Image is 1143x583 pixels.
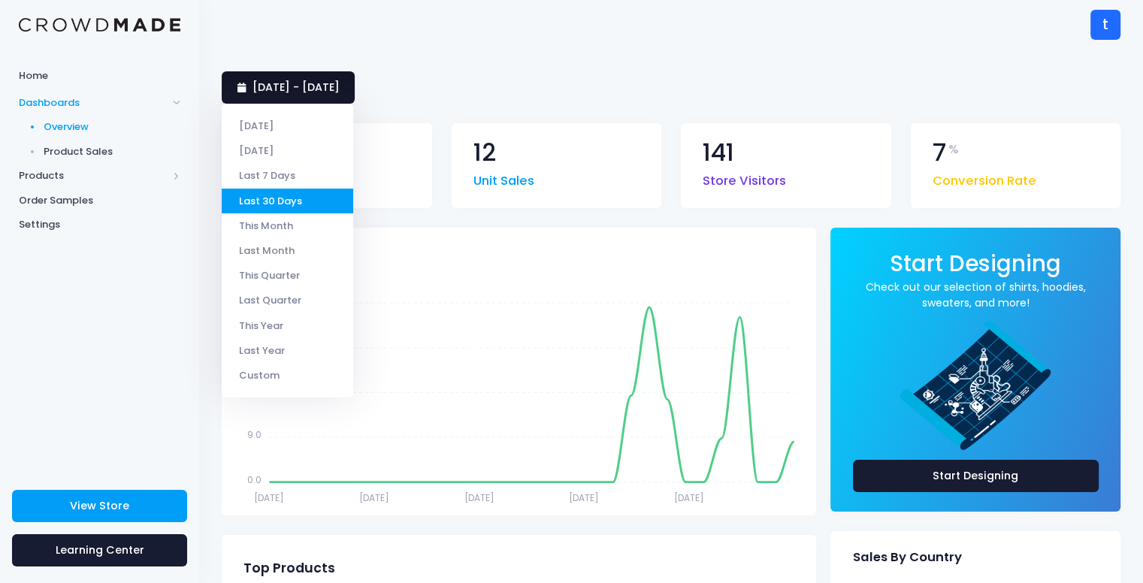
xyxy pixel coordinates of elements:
span: Overview [44,119,181,134]
div: t [1090,10,1120,40]
span: Product Sales [44,144,181,159]
a: Check out our selection of shirts, hoodies, sweaters, and more! [853,279,1099,311]
a: [DATE] - [DATE] [222,71,355,104]
tspan: [DATE] [569,491,599,503]
span: View Store [70,498,129,513]
span: Start Designing [890,248,1061,279]
span: [DATE] - [DATE] [252,80,340,95]
li: This Year [222,313,353,337]
span: Dashboards [19,95,168,110]
li: This Quarter [222,263,353,288]
span: Sales By Country [853,550,962,565]
li: Custom [222,363,353,388]
span: Order Samples [19,193,180,208]
span: Home [19,68,180,83]
span: Unit Sales [473,165,534,191]
li: Last 7 Days [222,163,353,188]
li: Last Year [222,338,353,363]
span: Settings [19,217,180,232]
span: Conversion Rate [933,165,1036,191]
tspan: [DATE] [359,491,389,503]
li: [DATE] [222,138,353,163]
li: Last 30 Days [222,189,353,213]
span: 141 [703,140,734,165]
img: Logo [19,18,180,32]
tspan: [DATE] [254,491,284,503]
span: Store Visitors [703,165,786,191]
span: Top Products [243,560,335,576]
a: View Store [12,490,187,522]
li: [DATE] [222,113,353,138]
span: % [948,140,959,159]
a: Start Designing [853,460,1099,492]
li: This Month [222,213,353,238]
li: Last Quarter [222,288,353,313]
span: 7 [933,140,946,165]
tspan: 9.0 [247,428,262,441]
span: Learning Center [56,542,144,557]
a: Start Designing [890,261,1061,275]
a: Learning Center [12,534,187,566]
tspan: [DATE] [464,491,494,503]
li: Last Month [222,238,353,263]
tspan: [DATE] [674,491,704,503]
span: Products [19,168,168,183]
span: 12 [473,140,496,165]
tspan: 0.0 [247,473,262,486]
